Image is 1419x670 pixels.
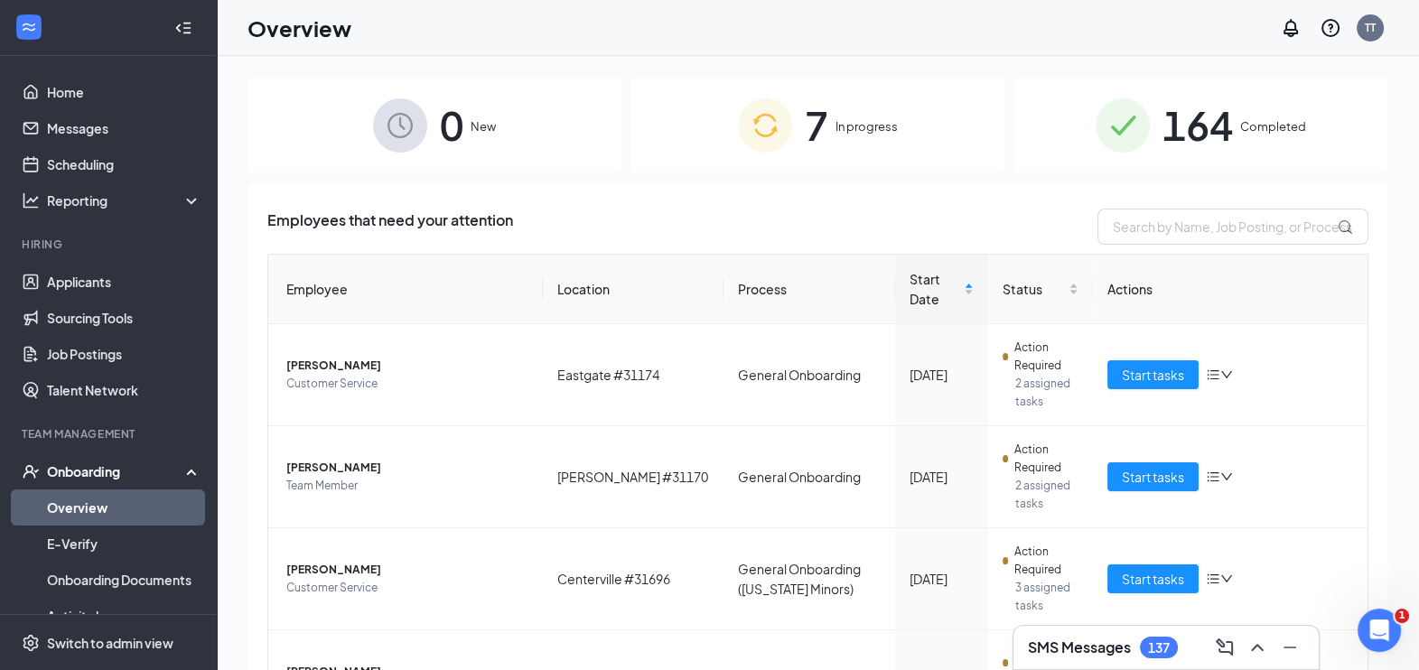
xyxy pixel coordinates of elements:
[1015,477,1078,513] span: 2 assigned tasks
[47,191,202,209] div: Reporting
[47,264,201,300] a: Applicants
[910,269,960,309] span: Start Date
[1013,441,1078,477] span: Action Required
[1275,633,1304,662] button: Minimize
[1015,375,1078,411] span: 2 assigned tasks
[1162,94,1233,156] span: 164
[1220,470,1233,483] span: down
[910,365,974,385] div: [DATE]
[1395,609,1409,623] span: 1
[22,237,198,252] div: Hiring
[1210,633,1239,662] button: ComposeMessage
[47,598,201,634] a: Activity log
[1206,470,1220,484] span: bars
[1280,17,1302,39] svg: Notifications
[724,426,894,528] td: General Onboarding
[1028,637,1131,657] h3: SMS Messages
[1013,543,1078,579] span: Action Required
[1107,462,1199,491] button: Start tasks
[22,634,40,652] svg: Settings
[1206,368,1220,382] span: bars
[1220,368,1233,381] span: down
[22,426,198,442] div: Team Management
[1148,640,1170,656] div: 137
[543,324,724,426] td: Eastgate #31174
[47,146,201,182] a: Scheduling
[1107,360,1199,389] button: Start tasks
[724,255,894,324] th: Process
[1279,637,1301,658] svg: Minimize
[724,528,894,630] td: General Onboarding ([US_STATE] Minors)
[1013,339,1078,375] span: Action Required
[1107,564,1199,593] button: Start tasks
[22,191,40,209] svg: Analysis
[988,255,1093,324] th: Status
[1240,117,1306,135] span: Completed
[543,255,724,324] th: Location
[47,372,201,408] a: Talent Network
[805,94,828,156] span: 7
[47,526,201,562] a: E-Verify
[47,336,201,372] a: Job Postings
[1093,255,1368,324] th: Actions
[20,18,38,36] svg: WorkstreamLogo
[47,462,186,480] div: Onboarding
[471,117,496,135] span: New
[1365,20,1376,35] div: TT
[910,467,974,487] div: [DATE]
[1003,279,1065,299] span: Status
[543,426,724,528] td: [PERSON_NAME] #31170
[47,110,201,146] a: Messages
[1320,17,1341,39] svg: QuestionInfo
[836,117,898,135] span: In progress
[47,562,201,598] a: Onboarding Documents
[267,209,513,245] span: Employees that need your attention
[724,324,894,426] td: General Onboarding
[1358,609,1401,652] iframe: Intercom live chat
[286,579,528,597] span: Customer Service
[268,255,543,324] th: Employee
[286,459,528,477] span: [PERSON_NAME]
[543,528,724,630] td: Centerville #31696
[440,94,463,156] span: 0
[174,19,192,37] svg: Collapse
[1220,572,1233,585] span: down
[22,462,40,480] svg: UserCheck
[247,13,351,43] h1: Overview
[1214,637,1236,658] svg: ComposeMessage
[1097,209,1368,245] input: Search by Name, Job Posting, or Process
[910,569,974,589] div: [DATE]
[1246,637,1268,658] svg: ChevronUp
[286,375,528,393] span: Customer Service
[1206,572,1220,586] span: bars
[1243,633,1272,662] button: ChevronUp
[47,634,173,652] div: Switch to admin view
[47,74,201,110] a: Home
[286,561,528,579] span: [PERSON_NAME]
[1122,467,1184,487] span: Start tasks
[286,357,528,375] span: [PERSON_NAME]
[286,477,528,495] span: Team Member
[47,489,201,526] a: Overview
[1122,365,1184,385] span: Start tasks
[1015,579,1078,615] span: 3 assigned tasks
[47,300,201,336] a: Sourcing Tools
[1122,569,1184,589] span: Start tasks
